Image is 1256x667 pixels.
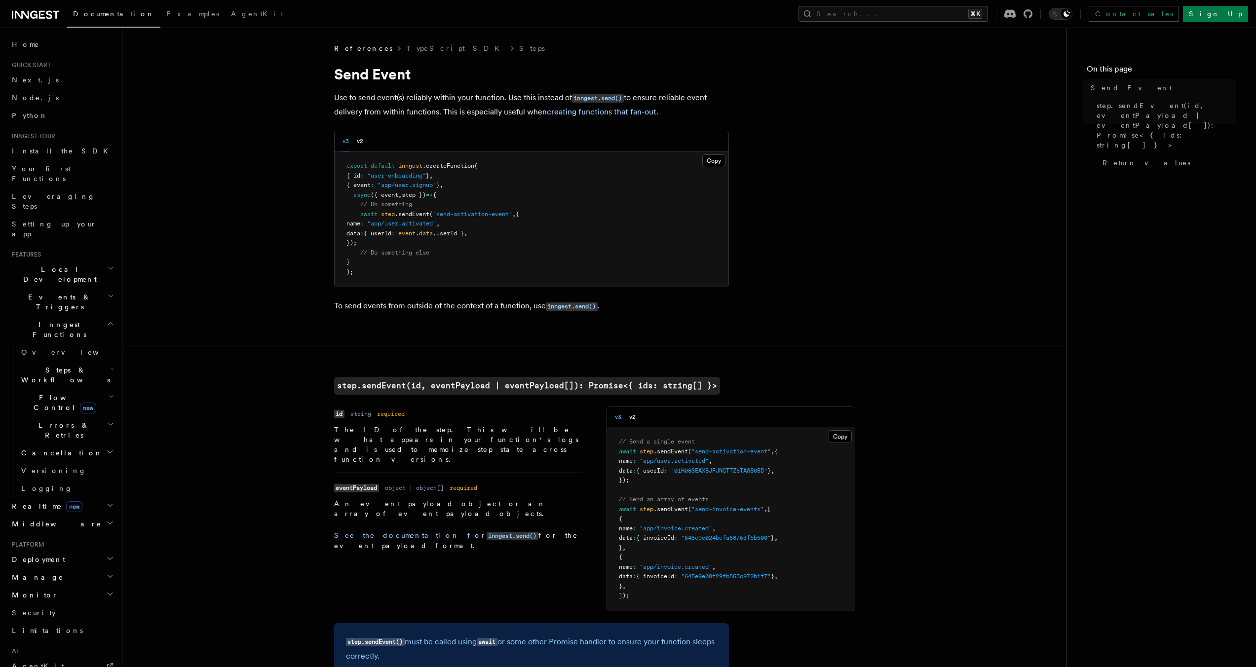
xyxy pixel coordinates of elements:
span: , [512,211,516,218]
code: await [477,638,497,646]
span: step.sendEvent(id, eventPayload | eventPayload[]): Promise<{ ids: string[] }> [1097,101,1236,150]
span: , [440,182,443,188]
p: An event payload object or an array of event payload objects. [334,499,583,519]
span: , [774,573,778,580]
span: Local Development [8,264,108,284]
span: ); [346,268,353,275]
span: { userId [364,230,391,237]
span: ( [429,211,433,218]
span: ( [688,448,691,455]
span: step [640,506,653,513]
span: "645e9e024befa68763f5b500" [681,534,771,541]
a: AgentKit [225,3,289,27]
span: } [771,573,774,580]
code: inngest.send() [546,302,598,311]
span: : [633,525,636,532]
span: await [360,211,378,218]
span: }); [346,239,357,246]
button: Search...⌘K [799,6,988,22]
code: step.sendEvent() [346,638,405,646]
span: step [640,448,653,455]
button: Manage [8,568,116,586]
span: export [346,162,367,169]
code: inngest.send() [487,532,538,540]
span: Manage [8,572,64,582]
code: eventPayload [334,484,379,492]
span: Realtime [8,501,82,511]
span: "app/user.signup" [378,182,436,188]
span: : [360,172,364,179]
a: Limitations [8,622,116,639]
span: .sendEvent [395,211,429,218]
span: { [433,191,436,198]
code: inngest.send() [572,94,624,103]
span: await [619,448,636,455]
span: Steps & Workflows [17,365,110,385]
button: Inngest Functions [8,316,116,343]
button: Flow Controlnew [17,389,116,416]
span: { [619,554,622,560]
span: { event [346,182,371,188]
span: await [619,506,636,513]
span: // Send a single event [619,438,695,445]
span: "app/user.activated" [367,220,436,227]
div: Inngest Functions [8,343,116,497]
span: async [353,191,371,198]
span: { [774,448,778,455]
span: References [334,43,392,53]
span: "app/invoice.created" [640,563,712,570]
span: Quick start [8,61,51,69]
a: Contact sales [1089,6,1179,22]
span: Documentation [73,10,154,18]
button: v3 [343,131,349,151]
span: Home [12,39,39,49]
button: Cancellation [17,444,116,462]
span: "send-activation-event" [691,448,771,455]
span: . [416,230,419,237]
span: "app/user.activated" [640,457,709,464]
span: Events & Triggers [8,292,108,312]
p: The ID of the step. This will be what appears in your function's logs and is used to memoize step... [334,425,583,464]
span: .createFunction [422,162,474,169]
span: [ [767,506,771,513]
span: data [346,230,360,237]
span: Limitations [12,627,83,634]
a: step.sendEvent(id, eventPayload | eventPayload[]): Promise<{ ids: string[] }> [1093,97,1236,154]
span: .sendEvent [653,448,688,455]
a: Examples [160,3,225,27]
span: Overview [21,348,123,356]
span: "645e9e08f29fb563c972b1f7" [681,573,771,580]
a: TypeScript SDK [406,43,505,53]
span: Setting up your app [12,220,97,238]
span: // Send an array of events [619,496,709,503]
dd: string [350,410,371,418]
span: , [464,230,467,237]
span: Return values [1103,158,1190,168]
kbd: ⌘K [968,9,982,19]
span: : [674,573,678,580]
span: { [619,515,622,522]
h4: On this page [1087,63,1236,79]
button: Deployment [8,551,116,568]
span: Deployment [8,555,65,564]
span: } [426,172,429,179]
button: Copy [702,154,725,167]
span: Platform [8,541,44,549]
a: See the documentation forinngest.send() [334,531,538,539]
span: default [371,162,395,169]
span: "01H08SEAXBJFJNGTTZ5TAWB0BD" [671,467,767,474]
span: AgentKit [231,10,283,18]
span: : [674,534,678,541]
span: name [619,563,633,570]
button: v3 [615,407,621,427]
span: }); [619,477,629,483]
a: Node.js [8,89,116,107]
span: => [426,191,433,198]
span: } [767,467,771,474]
button: Errors & Retries [17,416,116,444]
span: { userId [636,467,664,474]
a: Leveraging Steps [8,187,116,215]
span: { invoiceId [636,534,674,541]
button: Steps & Workflows [17,361,116,389]
a: Your first Functions [8,160,116,187]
